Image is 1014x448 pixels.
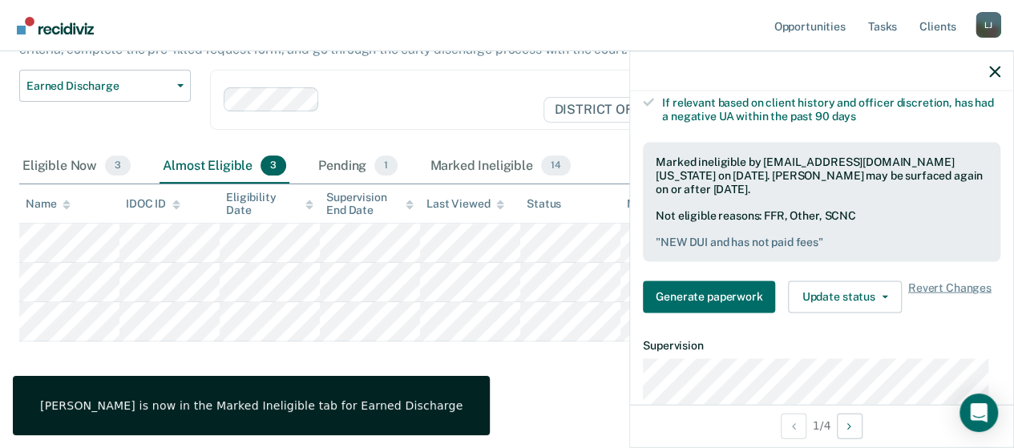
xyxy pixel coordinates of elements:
[656,155,988,196] div: Marked ineligible by [EMAIL_ADDRESS][DOMAIN_NAME][US_STATE] on [DATE]. [PERSON_NAME] may be surfa...
[426,149,573,184] div: Marked Ineligible
[326,191,414,218] div: Supervision End Date
[643,281,782,313] a: Navigate to form link
[643,281,775,313] button: Generate paperwork
[831,110,855,123] span: days
[19,26,894,57] p: This alert helps staff identify people who may be eligible for earned discharge based on IDOC’s c...
[543,97,831,123] span: DISTRICT OFFICE 5, [GEOGRAPHIC_DATA]
[781,413,806,438] button: Previous Opportunity
[627,197,711,211] div: Missing Criteria
[426,197,504,211] div: Last Viewed
[630,404,1013,446] div: 1 / 4
[527,197,561,211] div: Status
[908,281,992,313] span: Revert Changes
[662,96,1000,123] div: If relevant based on client history and officer discretion, has had a negative UA within the past 90
[976,12,1001,38] button: Profile dropdown button
[788,281,901,313] button: Update status
[160,149,289,184] div: Almost Eligible
[976,12,1001,38] div: L J
[959,394,998,432] div: Open Intercom Messenger
[656,209,988,249] div: Not eligible reasons: FFR, Other, SCNC
[226,191,313,218] div: Eligibility Date
[40,398,463,413] div: [PERSON_NAME] is now in the Marked Ineligible tab for Earned Discharge
[26,79,171,93] span: Earned Discharge
[26,197,71,211] div: Name
[374,155,398,176] span: 1
[17,17,94,34] img: Recidiviz
[105,155,131,176] span: 3
[643,338,1000,352] dt: Supervision
[261,155,286,176] span: 3
[837,413,863,438] button: Next Opportunity
[126,197,180,211] div: IDOC ID
[541,155,571,176] span: 14
[19,149,134,184] div: Eligible Now
[315,149,401,184] div: Pending
[656,236,988,249] pre: " NEW DUI and has not paid fees "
